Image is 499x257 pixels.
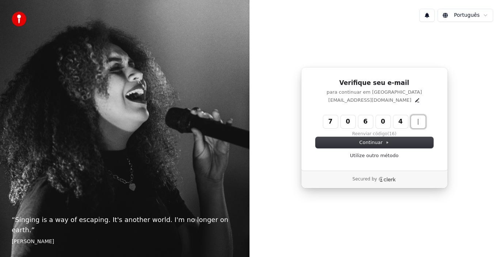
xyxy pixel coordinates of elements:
[12,215,238,235] p: “ Singing is a way of escaping. It's another world. I'm no longer on earth. ”
[350,152,399,159] a: Utilize outro método
[414,97,420,103] button: Edit
[323,115,440,128] input: Enter verification code
[328,97,411,104] p: [EMAIL_ADDRESS][DOMAIN_NAME]
[378,177,396,182] a: Clerk logo
[316,89,433,96] p: para continuar em [GEOGRAPHIC_DATA]
[12,12,26,26] img: youka
[316,79,433,87] h1: Verifique seu e-mail
[316,137,433,148] button: Continuar
[353,176,377,182] p: Secured by
[359,139,389,146] span: Continuar
[12,238,238,245] footer: [PERSON_NAME]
